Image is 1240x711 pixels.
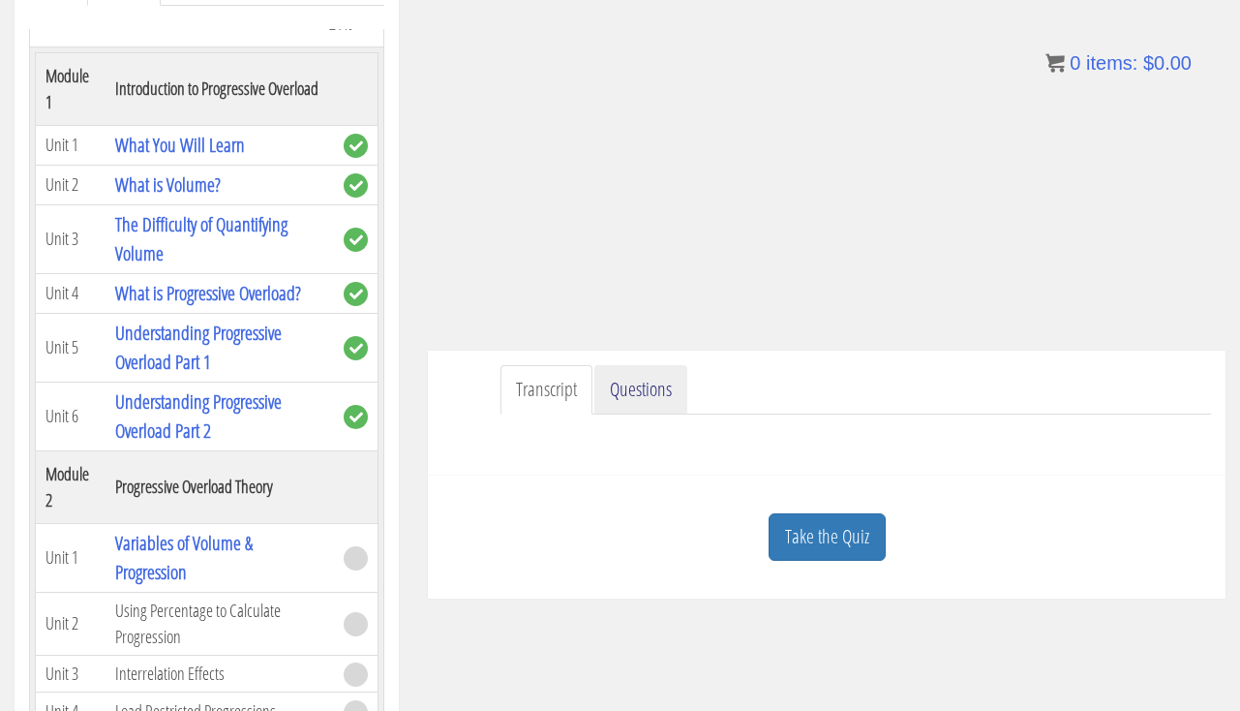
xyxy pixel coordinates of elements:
[36,655,106,693] td: Unit 3
[36,523,106,592] td: Unit 1
[106,655,334,693] td: Interrelation Effects
[344,336,368,360] span: complete
[106,450,334,523] th: Progressive Overload Theory
[1070,52,1080,74] span: 0
[1143,52,1192,74] bdi: 0.00
[344,173,368,198] span: complete
[1143,52,1154,74] span: $
[769,513,886,561] a: Take the Quiz
[36,125,106,165] td: Unit 1
[344,134,368,158] span: complete
[115,530,253,585] a: Variables of Volume & Progression
[115,171,221,198] a: What is Volume?
[594,365,687,415] a: Questions
[344,228,368,252] span: complete
[36,204,106,273] td: Unit 3
[1045,52,1192,74] a: 0 items: $0.00
[106,592,334,655] td: Using Percentage to Calculate Progression
[1045,53,1065,73] img: icon11.png
[36,52,106,125] th: Module 1
[36,450,106,523] th: Module 2
[329,13,353,34] span: 21%
[500,365,592,415] a: Transcript
[36,165,106,204] td: Unit 2
[115,388,282,444] a: Understanding Progressive Overload Part 2
[36,273,106,313] td: Unit 4
[36,382,106,450] td: Unit 6
[344,282,368,306] span: complete
[115,211,287,266] a: The Difficulty of Quantifying Volume
[115,280,301,306] a: What is Progressive Overload?
[36,592,106,655] td: Unit 2
[36,313,106,382] td: Unit 5
[1086,52,1137,74] span: items:
[344,405,368,429] span: complete
[106,52,334,125] th: Introduction to Progressive Overload
[115,320,282,375] a: Understanding Progressive Overload Part 1
[115,132,245,158] a: What You Will Learn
